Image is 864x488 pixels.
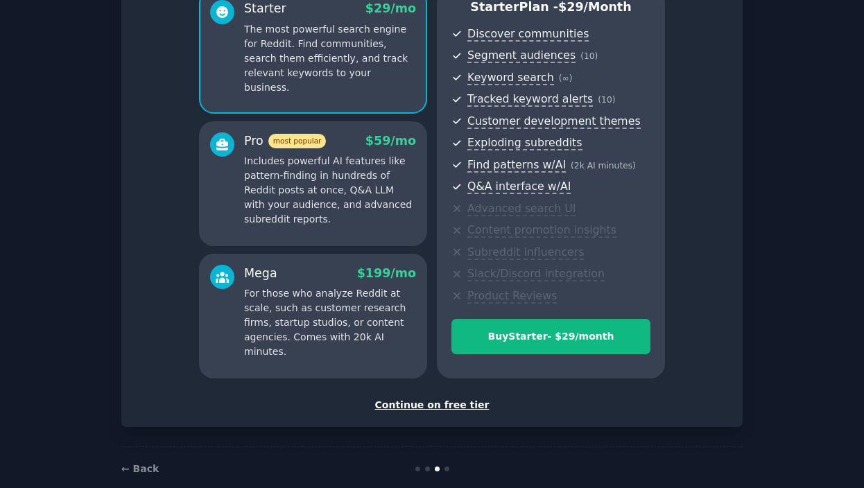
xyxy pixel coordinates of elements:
button: BuyStarter- $29/month [451,319,650,354]
span: ( 2k AI minutes ) [571,161,636,171]
span: Advanced search UI [467,202,576,216]
div: Mega [244,265,277,282]
span: Discover communities [467,27,589,42]
span: Slack/Discord integration [467,267,605,281]
span: most popular [268,134,327,148]
span: $ 59 /mo [365,134,416,148]
span: Product Reviews [467,289,557,304]
span: ( 10 ) [580,51,598,61]
span: ( ∞ ) [559,73,573,83]
p: Includes powerful AI features like pattern-finding in hundreds of Reddit posts at once, Q&A LLM w... [244,154,416,227]
span: Keyword search [467,71,554,85]
span: Content promotion insights [467,223,616,238]
span: $ 29 /mo [365,1,416,15]
span: Exploding subreddits [467,136,582,150]
span: Tracked keyword alerts [467,92,593,107]
span: Customer development themes [467,114,641,129]
p: For those who analyze Reddit at scale, such as customer research firms, startup studios, or conte... [244,286,416,359]
span: Subreddit influencers [467,245,584,260]
span: Q&A interface w/AI [467,180,571,194]
p: The most powerful search engine for Reddit. Find communities, search them efficiently, and track ... [244,22,416,95]
div: Continue on free tier [136,398,728,412]
div: Buy Starter - $ 29 /month [452,329,650,344]
div: Pro [244,132,326,150]
a: ← Back [121,463,159,474]
span: Segment audiences [467,49,576,63]
span: $ 199 /mo [357,266,416,280]
span: ( 10 ) [598,95,615,105]
span: Find patterns w/AI [467,158,566,173]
